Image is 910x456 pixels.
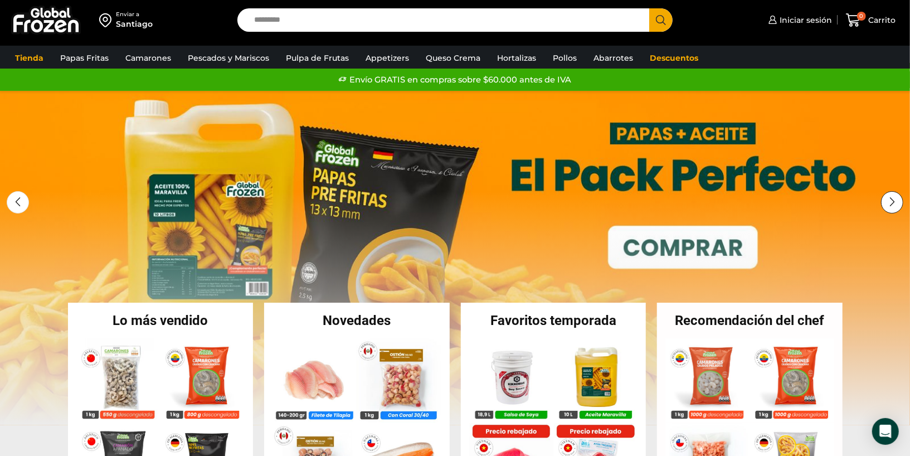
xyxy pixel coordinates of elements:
[120,47,177,69] a: Camarones
[182,47,275,69] a: Pescados y Mariscos
[766,9,832,31] a: Iniciar sesión
[881,191,903,214] div: Next slide
[68,314,254,327] h2: Lo más vendido
[843,7,899,33] a: 0 Carrito
[492,47,542,69] a: Hortalizas
[857,12,866,21] span: 0
[420,47,486,69] a: Queso Crema
[55,47,114,69] a: Papas Fritas
[99,11,116,30] img: address-field-icon.svg
[360,47,415,69] a: Appetizers
[547,47,582,69] a: Pollos
[116,18,153,30] div: Santiago
[777,14,832,26] span: Iniciar sesión
[866,14,896,26] span: Carrito
[649,8,673,32] button: Search button
[657,314,843,327] h2: Recomendación del chef
[280,47,354,69] a: Pulpa de Frutas
[264,314,450,327] h2: Novedades
[7,191,29,214] div: Previous slide
[588,47,639,69] a: Abarrotes
[116,11,153,18] div: Enviar a
[872,418,899,445] div: Open Intercom Messenger
[9,47,49,69] a: Tienda
[644,47,704,69] a: Descuentos
[461,314,646,327] h2: Favoritos temporada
